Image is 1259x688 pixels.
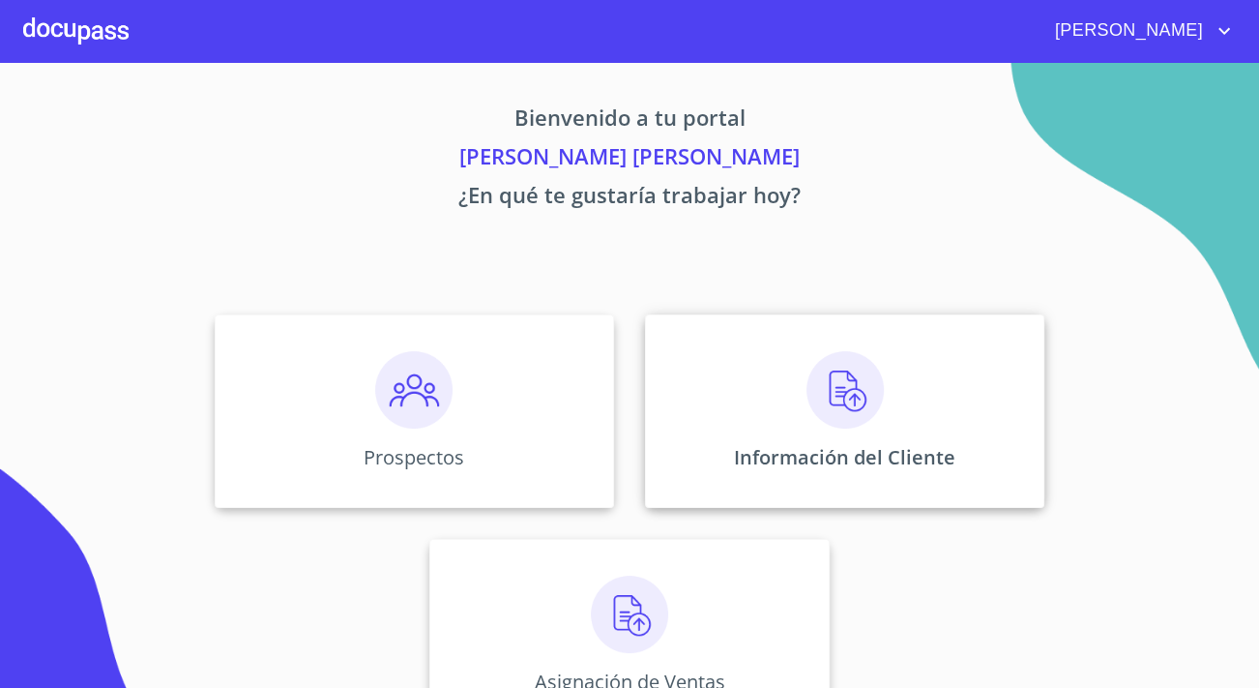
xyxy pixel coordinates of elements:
[1040,15,1236,46] button: account of current user
[375,351,453,429] img: prospectos.png
[806,351,884,429] img: carga.png
[364,444,464,470] p: Prospectos
[734,444,955,470] p: Información del Cliente
[591,576,668,653] img: carga.png
[1040,15,1213,46] span: [PERSON_NAME]
[34,102,1225,140] p: Bienvenido a tu portal
[34,179,1225,218] p: ¿En qué te gustaría trabajar hoy?
[34,140,1225,179] p: [PERSON_NAME] [PERSON_NAME]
